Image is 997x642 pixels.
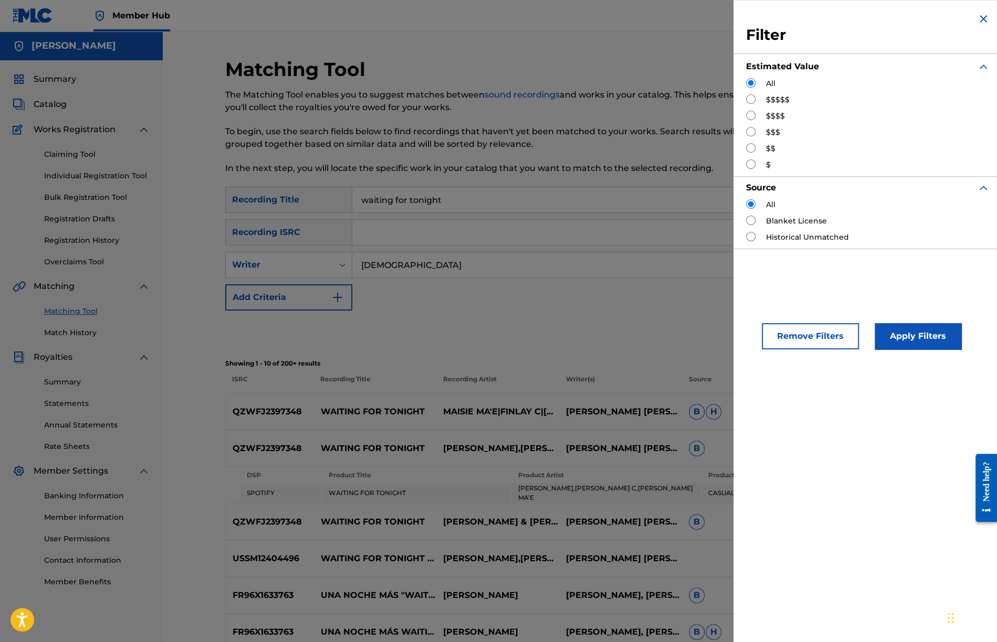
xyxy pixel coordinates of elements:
[13,280,26,293] img: Matching
[512,484,700,502] td: [PERSON_NAME],[PERSON_NAME] C,[PERSON_NAME] MA'E
[331,291,344,304] img: 9d2ae6d4665cec9f34b9.svg
[44,441,150,452] a: Rate Sheets
[112,9,170,22] span: Member Hub
[762,323,859,349] button: Remove Filters
[766,143,775,154] label: $$
[689,624,705,640] span: B
[44,576,150,587] a: Member Benefits
[948,602,954,634] div: Slepen
[766,216,827,227] label: Blanket License
[559,516,682,528] p: [PERSON_NAME] [PERSON_NAME] [PERSON_NAME][DEMOGRAPHIC_DATA]
[226,442,314,455] p: QZWFJ2397348
[138,123,150,136] img: expand
[44,377,150,388] a: Summary
[34,123,116,136] span: Works Registration
[44,149,150,160] a: Claiming Tool
[559,552,682,565] p: [PERSON_NAME] [PERSON_NAME]
[766,78,775,89] label: All
[44,256,150,267] a: Overclaims Tool
[977,60,990,73] img: expand
[313,405,436,418] p: WAITING FOR TONIGHT
[436,589,559,602] p: [PERSON_NAME]
[44,555,150,566] a: Contact Information
[766,159,771,170] label: $
[313,626,436,638] p: UNA NOCHE MÁS WAITING FOR TONIGHT
[13,98,25,111] img: Catalog
[44,512,150,523] a: Member Information
[44,213,150,224] a: Registration Drafts
[436,516,559,528] p: [PERSON_NAME] & [PERSON_NAME] C & [PERSON_NAME] MA'E
[512,468,700,483] th: Product Artist
[226,405,314,418] p: QZWFJ2397348
[34,280,75,293] span: Matching
[240,468,321,483] th: DSP
[232,259,327,271] div: Writer
[875,323,961,349] button: Apply Filters
[559,405,682,418] p: [PERSON_NAME] [PERSON_NAME] [PERSON_NAME][DEMOGRAPHIC_DATA]
[559,589,682,602] p: [PERSON_NAME], [PERSON_NAME], [DEMOGRAPHIC_DATA], [DEMOGRAPHIC_DATA], [GEOGRAPHIC_DATA], GARVIN, ...
[689,441,705,456] span: B
[13,73,76,85] a: SummarySummary
[702,484,810,502] td: CASUAL JAM RECORDS
[436,405,559,418] p: MAISIE MA'E|FINLAY C|[PERSON_NAME]
[225,162,772,175] p: In the next step, you will locate the specific work in your catalog that you want to match to the...
[746,183,776,192] strong: Source
[226,626,314,638] p: FR96X1633763
[313,552,436,565] p: WAITING FOR TONIGHT (PESSTO REMIX)
[322,468,511,483] th: Product Title
[313,442,436,455] p: WAITING FOR TONIGHT
[689,514,705,530] span: B
[13,40,25,52] img: Accounts
[225,58,371,81] h2: Matching Tool
[44,327,150,338] a: Match History
[44,192,150,203] a: Bulk Registration Tool
[322,484,511,502] td: WAITING FOR TONIGHT
[138,465,150,477] img: expand
[138,280,150,293] img: expand
[706,404,721,420] span: H
[702,468,810,483] th: Product Label
[313,516,436,528] p: WAITING FOR TONIGHT
[436,442,559,455] p: [PERSON_NAME],[PERSON_NAME] C,[PERSON_NAME] MA'E
[13,8,53,23] img: MLC Logo
[977,13,990,25] img: close
[746,26,990,45] h3: Filter
[13,73,25,85] img: Summary
[766,232,849,243] label: Historical Unmatched
[44,533,150,544] a: User Permissions
[225,89,772,114] p: The Matching Tool enables you to suggest matches between and works in your catalog. This helps en...
[44,235,150,246] a: Registration History
[313,589,436,602] p: UNA NOCHE MÁS "WAITING FOR TONIGHT"
[766,111,785,122] label: $$$$
[44,398,150,409] a: Statements
[766,94,790,105] label: $$$$$
[226,516,314,528] p: QZWFJ2397348
[559,442,682,455] p: [PERSON_NAME] [PERSON_NAME] [PERSON_NAME][DEMOGRAPHIC_DATA]
[225,374,313,393] p: ISRC
[13,351,25,363] img: Royalties
[746,61,819,71] strong: Estimated Value
[13,123,26,136] img: Works Registration
[93,9,106,22] img: Top Rightsholder
[240,484,321,502] td: SPOTIFY
[689,404,705,420] span: B
[34,73,76,85] span: Summary
[34,465,108,477] span: Member Settings
[689,374,712,393] p: Source
[436,374,559,393] p: Recording Artist
[138,351,150,363] img: expand
[34,351,72,363] span: Royalties
[485,90,560,100] a: sound recordings
[34,98,67,111] span: Catalog
[225,284,352,311] button: Add Criteria
[766,127,780,138] label: $$$
[944,592,997,642] iframe: Chat Widget
[313,374,436,393] p: Recording Title
[436,552,559,565] p: [PERSON_NAME],[PERSON_NAME]
[689,587,705,603] span: B
[44,490,150,501] a: Banking Information
[13,98,67,111] a: CatalogCatalog
[436,626,559,638] p: [PERSON_NAME]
